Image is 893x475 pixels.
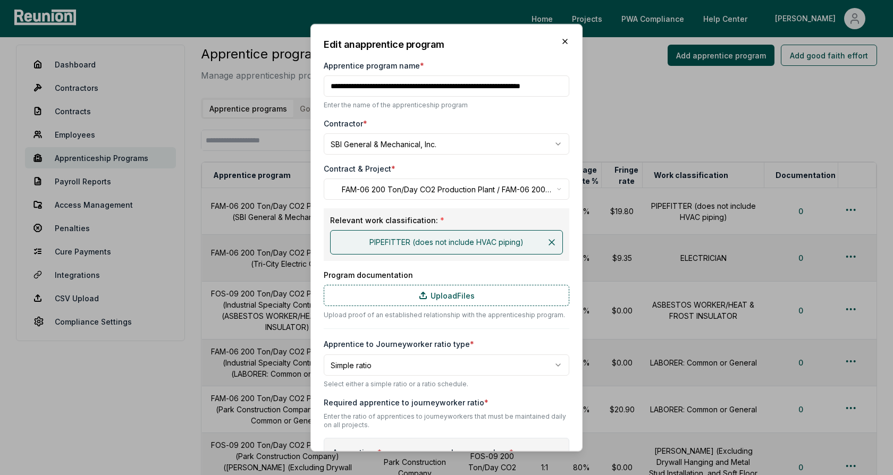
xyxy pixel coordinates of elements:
[330,230,563,255] div: PIPEFITTER (does not include HVAC piping)
[324,60,424,71] label: Apprentice program name
[333,447,382,458] label: Apprentices
[324,310,569,320] p: Upload proof of an established relationship with the apprenticeship program.
[324,163,395,174] label: Contract & Project
[324,285,569,306] label: Upload Files
[324,37,569,52] h2: Edit an apprentice program
[324,397,569,408] label: Required apprentice to journeyworker ratio
[324,340,474,349] label: Apprentice to Journeyworker ratio type
[324,101,569,109] p: Enter the name of the apprenticeship program
[324,380,569,388] p: Select either a simple ratio or a ratio schedule.
[324,412,569,429] p: Enter the ratio of apprentices to journeyworkers that must be maintained daily on all projects.
[324,118,367,129] label: Contractor
[449,447,513,458] label: Journeyworkers
[330,215,563,226] label: Relevant work classification:
[324,269,569,281] label: Program documentation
